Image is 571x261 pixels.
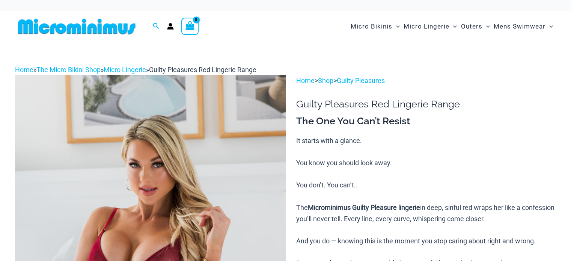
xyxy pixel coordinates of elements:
a: The Micro Bikini Shop [36,66,101,74]
img: MM SHOP LOGO FLAT [15,18,139,35]
a: Search icon link [153,22,160,31]
h1: Guilty Pleasures Red Lingerie Range [296,98,556,110]
p: > > [296,75,556,86]
a: View Shopping Cart, empty [181,18,199,35]
b: Microminimus Guilty Pleasure lingerie [308,204,420,211]
h3: The One You Can’t Resist [296,115,556,128]
span: Micro Lingerie [404,17,449,36]
a: Micro BikinisMenu ToggleMenu Toggle [349,15,402,38]
a: Home [296,77,315,84]
a: Shop [318,77,333,84]
a: Guilty Pleasures [337,77,385,84]
span: » » » [15,66,256,74]
a: Home [15,66,33,74]
span: Menu Toggle [392,17,400,36]
span: Menu Toggle [482,17,490,36]
a: Account icon link [167,23,174,30]
span: Menu Toggle [545,17,553,36]
span: Mens Swimwear [494,17,545,36]
span: Guilty Pleasures Red Lingerie Range [149,66,256,74]
span: Outers [461,17,482,36]
span: Menu Toggle [449,17,457,36]
a: OutersMenu ToggleMenu Toggle [459,15,492,38]
a: Micro Lingerie [104,66,146,74]
a: Micro LingerieMenu ToggleMenu Toggle [402,15,459,38]
a: Mens SwimwearMenu ToggleMenu Toggle [492,15,555,38]
span: Micro Bikinis [351,17,392,36]
nav: Site Navigation [348,14,556,39]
